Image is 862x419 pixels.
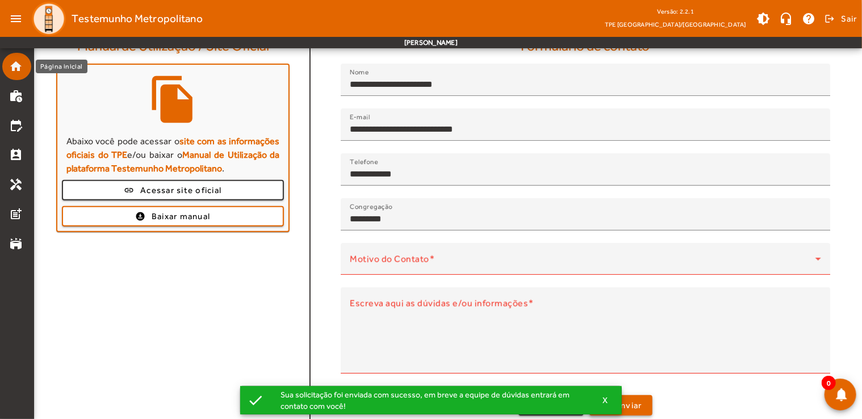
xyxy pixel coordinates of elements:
[140,184,221,197] span: Acessar site oficial
[616,399,642,412] span: Enviar
[66,135,280,175] p: Abaixo você pode acessar o e/ou baixar o .
[350,298,528,308] mat-label: Escreva aqui as dúvidas e/ou informações
[248,392,265,409] mat-icon: check
[350,158,378,166] mat-label: Telefone
[27,2,203,36] a: Testemunho Metropolitano
[9,148,23,162] mat-icon: perm_contact_calendar
[350,68,369,76] mat-label: Nome
[66,136,280,160] strong: site com as informações oficiais do TPE
[32,2,66,36] img: Logo TPE
[9,237,23,250] mat-icon: stadium
[822,376,836,390] span: 0
[9,89,23,103] mat-icon: work_history
[9,119,23,132] mat-icon: edit_calendar
[145,74,202,131] mat-icon: file_copy
[605,19,746,30] span: TPE [GEOGRAPHIC_DATA]/[GEOGRAPHIC_DATA]
[605,5,746,19] div: Versão: 2.2.1
[72,10,203,28] span: Testemunho Metropolitano
[9,178,23,191] mat-icon: handyman
[9,60,23,73] mat-icon: home
[62,180,284,200] button: Acessar site oficial
[350,113,370,121] mat-label: E-mail
[66,149,280,174] strong: Manual de Utilização da plataforma Testemunho Metropolitano
[602,395,608,405] span: X
[62,206,284,227] button: Baixar manual
[350,253,429,264] mat-label: Motivo do Contato
[5,7,27,30] mat-icon: menu
[152,210,210,223] span: Baixar manual
[350,203,392,211] mat-label: Congregação
[9,207,23,221] mat-icon: post_add
[591,395,620,405] button: X
[823,10,857,27] button: Sair
[36,60,87,73] div: Página inicial
[841,10,857,28] span: Sair
[271,387,591,414] div: Sua solicitação foi enviada com sucesso, em breve a equipe de dúvidas entrará em contato com você!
